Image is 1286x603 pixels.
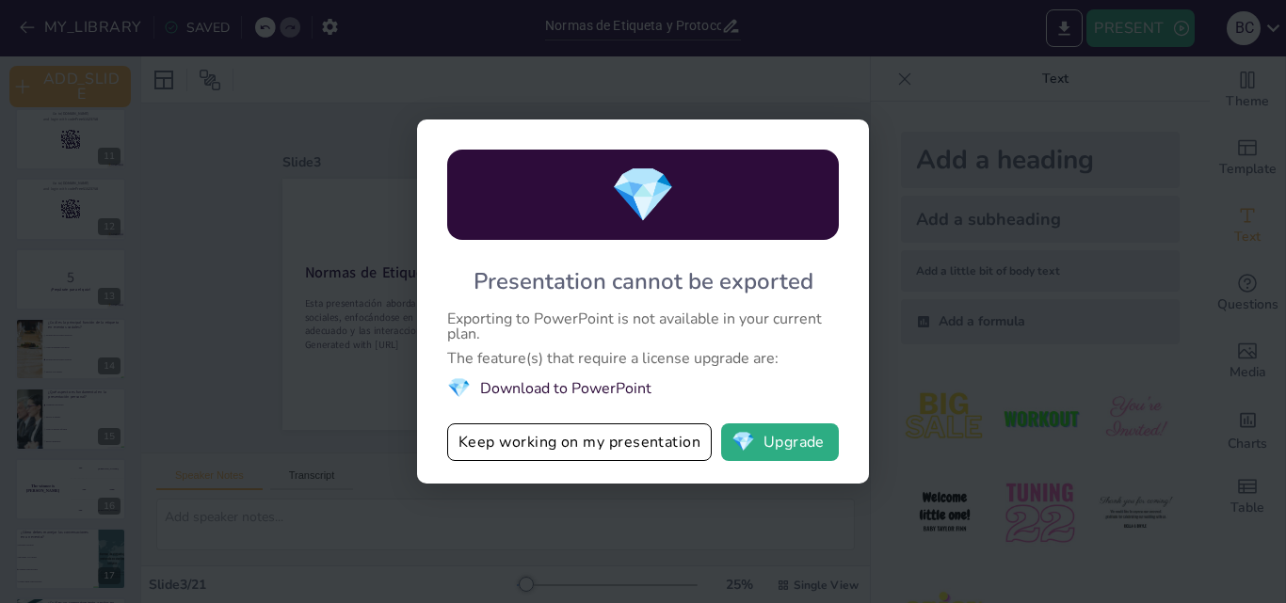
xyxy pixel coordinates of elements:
[447,423,712,461] button: Keep working on my presentation
[447,311,839,341] div: Exporting to PowerPoint is not available in your current plan.
[447,375,839,401] li: Download to PowerPoint
[447,351,839,366] div: The feature(s) that require a license upgrade are:
[610,159,676,231] span: diamond
[447,375,471,401] span: diamond
[731,433,755,452] span: diamond
[721,423,839,461] button: diamondUpgrade
[474,266,813,296] div: Presentation cannot be exported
